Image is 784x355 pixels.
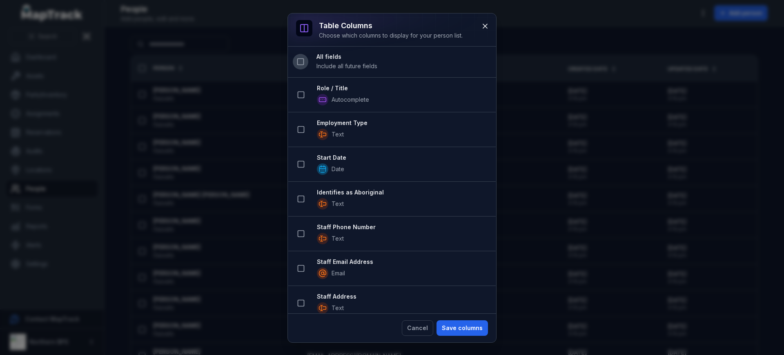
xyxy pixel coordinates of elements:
strong: Employment Type [317,119,489,127]
span: Text [332,234,344,243]
strong: Role / Title [317,84,489,92]
div: Choose which columns to display for your person list. [319,31,463,40]
strong: Start Date [317,154,489,162]
strong: Staff Address [317,292,489,301]
span: Autocomplete [332,96,369,104]
strong: All fields [316,53,490,61]
h3: Table columns [319,20,463,31]
span: Text [332,304,344,312]
strong: Identifies as Aboriginal [317,188,489,196]
button: Save columns [437,320,488,336]
strong: Staff Email Address [317,258,489,266]
span: Date [332,165,344,173]
button: Cancel [402,320,433,336]
span: Text [332,130,344,138]
span: Include all future fields [316,63,377,69]
span: Email [332,269,345,277]
span: Text [332,200,344,208]
strong: Staff Phone Number [317,223,489,231]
